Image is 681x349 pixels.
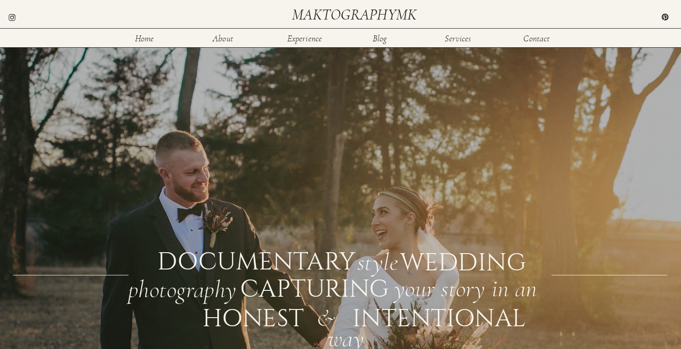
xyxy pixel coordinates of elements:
[157,249,352,271] div: documentary
[352,306,418,327] div: intentional
[522,34,551,42] a: Contact
[130,34,159,42] a: Home
[394,277,550,297] div: your story in an
[357,250,397,270] div: style
[400,250,524,270] div: WEDDING
[208,34,238,42] a: About
[128,278,238,299] div: photography
[365,34,395,42] a: Blog
[202,306,268,327] div: honest
[327,327,372,348] div: way
[286,34,323,42] a: Experience
[316,306,344,327] div: &
[292,7,420,22] a: maktographymk
[240,277,347,297] div: CAPTURING
[443,34,473,42] a: Services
